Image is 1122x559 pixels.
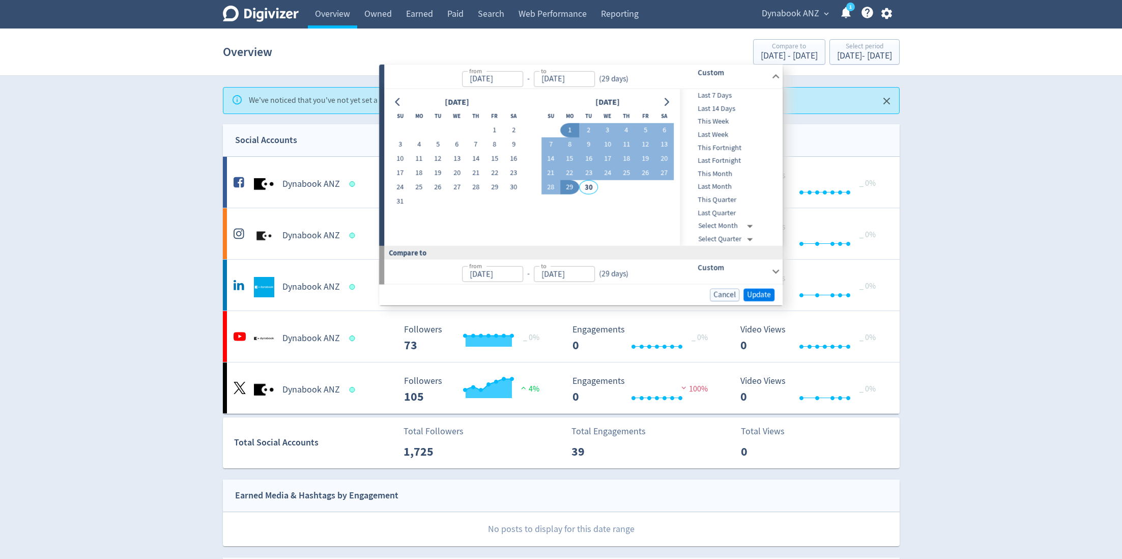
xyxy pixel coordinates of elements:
[636,152,655,166] button: 19
[859,281,876,291] span: _ 0%
[485,152,504,166] button: 15
[504,123,523,137] button: 2
[466,137,485,152] button: 7
[469,262,482,270] label: from
[447,152,466,166] button: 13
[523,73,534,85] div: -
[504,180,523,194] button: 30
[223,157,900,208] a: Dynabook ANZ undefinedDynabook ANZ Followers --- _ 0% Followers 47 Engagements 2 Engagements 2 87...
[384,260,783,284] div: from-to(29 days)Custom
[541,109,560,123] th: Sunday
[567,325,720,352] svg: Engagements 0
[349,284,358,290] span: Data last synced: 30 Sep 2025, 3:02am (AEST)
[680,167,781,181] div: This Month
[598,123,617,137] button: 3
[560,152,579,166] button: 15
[698,262,767,274] h6: Custom
[680,155,781,166] span: Last Fortnight
[485,123,504,137] button: 1
[846,3,855,11] a: 1
[428,152,447,166] button: 12
[692,332,708,343] span: _ 0%
[579,180,598,194] button: 30
[617,123,636,137] button: 4
[391,194,410,209] button: 31
[579,123,598,137] button: 2
[680,128,781,142] div: Last Week
[680,89,781,102] div: Last 7 Days
[699,219,757,233] div: Select Month
[579,137,598,152] button: 9
[223,362,900,413] a: Dynabook ANZ undefinedDynabook ANZ Followers --- Followers 105 4% Engagements 0 Engagements 0 100...
[428,137,447,152] button: 5
[636,137,655,152] button: 12
[254,174,274,194] img: Dynabook ANZ undefined
[391,180,410,194] button: 24
[504,137,523,152] button: 9
[837,51,892,61] div: [DATE] - [DATE]
[485,166,504,180] button: 22
[617,152,636,166] button: 18
[519,384,539,394] span: 4%
[560,166,579,180] button: 22
[636,166,655,180] button: 26
[595,73,632,85] div: ( 29 days )
[560,137,579,152] button: 8
[282,332,340,345] h5: Dynabook ANZ
[680,193,781,207] div: This Quarter
[223,208,900,259] a: Dynabook ANZ undefinedDynabook ANZ Followers --- Followers 227 <1% Engagements 5 Engagements 5 89...
[822,9,831,18] span: expand_more
[485,137,504,152] button: 8
[447,109,466,123] th: Wednesday
[349,181,358,187] span: Data last synced: 30 Sep 2025, 12:01pm (AEST)
[655,166,674,180] button: 27
[223,512,900,546] p: No posts to display for this date range
[485,109,504,123] th: Friday
[391,137,410,152] button: 3
[837,43,892,51] div: Select period
[560,180,579,194] button: 29
[541,166,560,180] button: 21
[579,109,598,123] th: Tuesday
[849,4,851,11] text: 1
[741,442,799,461] p: 0
[680,116,781,127] span: This Week
[761,51,818,61] div: [DATE] - [DATE]
[541,137,560,152] button: 7
[636,123,655,137] button: 5
[680,129,781,141] span: Last Week
[595,268,628,280] div: ( 29 days )
[571,425,646,438] p: Total Engagements
[735,222,888,249] svg: Video Views 0
[466,152,485,166] button: 14
[680,207,781,218] span: Last Quarter
[541,152,560,166] button: 14
[282,281,340,293] h5: Dynabook ANZ
[747,291,771,298] span: Update
[504,109,523,123] th: Saturday
[404,425,464,438] p: Total Followers
[680,103,781,115] span: Last 14 Days
[579,166,598,180] button: 23
[504,152,523,166] button: 16
[466,180,485,194] button: 28
[859,178,876,188] span: _ 0%
[735,376,888,403] svg: Video Views 0
[560,109,579,123] th: Monday
[391,166,410,180] button: 17
[469,66,482,75] label: from
[698,66,767,78] h6: Custom
[399,376,552,403] svg: Followers ---
[680,154,781,167] div: Last Fortnight
[282,384,340,396] h5: Dynabook ANZ
[447,180,466,194] button: 27
[679,384,689,392] img: negative-performance.svg
[655,137,674,152] button: 13
[504,166,523,180] button: 23
[567,376,720,403] svg: Engagements 0
[235,488,398,503] div: Earned Media & Hashtags by Engagement
[617,166,636,180] button: 25
[680,115,781,128] div: This Week
[655,123,674,137] button: 6
[410,137,428,152] button: 4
